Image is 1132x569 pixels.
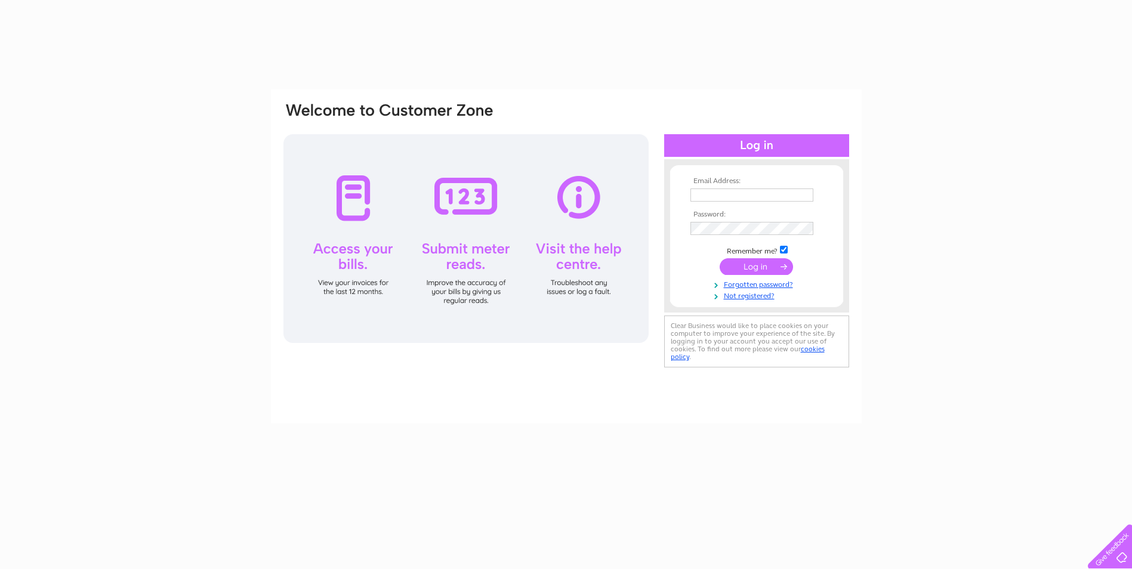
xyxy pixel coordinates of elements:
[687,211,826,219] th: Password:
[671,345,825,361] a: cookies policy
[687,177,826,185] th: Email Address:
[687,244,826,256] td: Remember me?
[690,289,826,301] a: Not registered?
[664,316,849,367] div: Clear Business would like to place cookies on your computer to improve your experience of the sit...
[720,258,793,275] input: Submit
[690,278,826,289] a: Forgotten password?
